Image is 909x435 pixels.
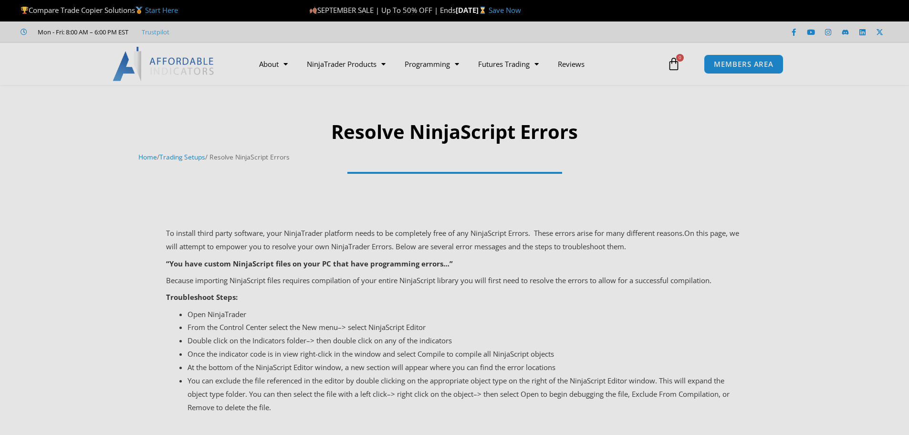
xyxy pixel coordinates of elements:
[653,50,695,78] a: 0
[188,348,743,361] li: Once the indicator code is in view right-click in the window and select Compile to compile all Ni...
[166,274,743,287] p: Because importing NinjaScript files requires compilation of your entire NinjaScript library you w...
[676,54,684,62] span: 0
[166,292,238,302] strong: Troubleshoot Steps:
[479,7,486,14] img: ⌛
[188,374,743,414] li: You can exclude the file referenced in the editor by double clicking on the appropriate object ty...
[113,47,215,81] img: LogoAI | Affordable Indicators – NinjaTrader
[250,53,665,75] nav: Menu
[489,5,521,15] a: Save Now
[138,152,157,161] a: Home
[309,5,456,15] span: SEPTEMBER SALE | Up To 50% OFF | Ends
[704,54,784,74] a: MEMBERS AREA
[456,5,489,15] strong: [DATE]
[145,5,178,15] a: Start Here
[166,228,684,238] span: To install third party software, your NinjaTrader platform needs to be completely free of any Nin...
[35,26,128,38] span: Mon - Fri: 8:00 AM – 6:00 PM EST
[138,118,771,145] h1: Resolve NinjaScript Errors
[188,308,743,321] li: Open NinjaTrader
[188,334,743,348] li: Double click on the Indicators folder–> then double click on any of the indicators
[297,53,395,75] a: NinjaTrader Products
[188,361,743,374] li: At the bottom of the NinjaScript Editor window, a new section will appear where you can find the ...
[138,151,771,163] nav: Breadcrumb
[159,152,205,161] a: Trading Setups
[395,53,469,75] a: Programming
[21,5,178,15] span: Compare Trade Copier Solutions
[136,7,143,14] img: 🥇
[469,53,548,75] a: Futures Trading
[166,259,453,268] strong: “You have custom NinjaScript files on your PC that have programming errors…”
[548,53,594,75] a: Reviews
[188,321,743,334] li: From the Control Center select the New menu–> select NinjaScript Editor
[142,26,169,38] a: Trustpilot
[310,7,317,14] img: 🍂
[250,53,297,75] a: About
[21,7,28,14] img: 🏆
[714,61,773,68] span: MEMBERS AREA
